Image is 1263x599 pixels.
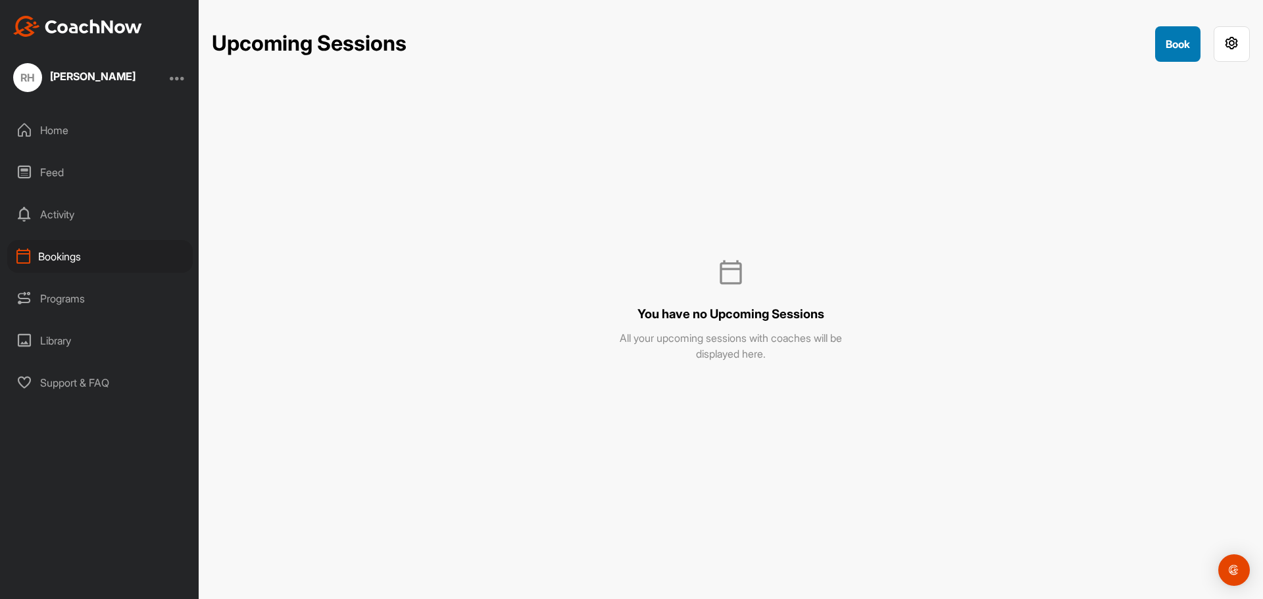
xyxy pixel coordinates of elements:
[212,31,407,57] h2: Upcoming Sessions
[718,259,744,285] img: svg+xml;base64,PHN2ZyB3aWR0aD0iNDAiIGhlaWdodD0iNDAiIHZpZXdCb3g9IjAgMCA0MCA0MCIgZmlsbD0ibm9uZSIgeG...
[13,16,142,37] img: CoachNow
[7,198,193,231] div: Activity
[1218,554,1250,586] div: Open Intercom Messenger
[7,114,193,147] div: Home
[7,156,193,189] div: Feed
[7,282,193,315] div: Programs
[7,324,193,357] div: Library
[637,305,824,323] h3: You have no Upcoming Sessions
[7,366,193,399] div: Support & FAQ
[612,330,849,362] p: All your upcoming sessions with coaches will be displayed here.
[7,240,193,273] div: Bookings
[13,63,42,92] div: RH
[50,71,136,82] div: [PERSON_NAME]
[1155,26,1201,62] button: Book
